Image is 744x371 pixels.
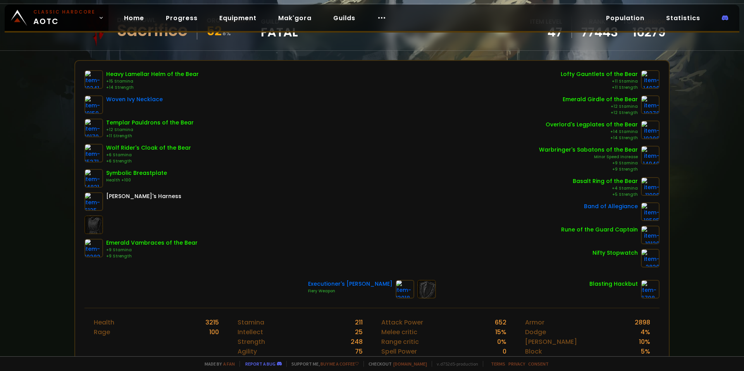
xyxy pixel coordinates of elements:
div: +14 Strength [546,135,638,141]
a: 77443 [581,26,618,38]
a: Home [118,10,150,26]
a: a fan [223,361,235,367]
div: +12 Strength [563,110,638,116]
img: item-19159 [84,95,103,114]
img: item-10208 [641,121,660,139]
a: Buy me a coffee [320,361,359,367]
img: item-10170 [84,119,103,137]
div: +6 Strength [106,158,191,164]
div: 0 [503,347,506,356]
div: +14 Strength [106,85,199,91]
div: +9 Stamina [539,160,638,166]
div: 4 % [641,327,650,337]
a: Classic HardcoreAOTC [5,5,108,31]
div: Basalt Ring of the Bear [573,177,638,185]
div: +4 Stamina [573,185,638,192]
div: Range critic [381,337,419,347]
div: Stamina [238,318,264,327]
img: item-13018 [396,280,414,299]
div: Emerald Vambraces of the Bear [106,239,198,247]
div: Fiery Weapon [308,288,393,294]
div: +11 Strength [561,85,638,91]
div: Blasting Hackbut [589,280,638,288]
a: Guilds [327,10,362,26]
img: item-14940 [641,146,660,164]
img: item-11996 [641,177,660,196]
div: +9 Strength [539,166,638,173]
div: Wolf Rider's Cloak of the Bear [106,144,191,152]
div: +14 Stamina [546,129,638,135]
img: item-19120 [641,226,660,244]
div: Nifty Stopwatch [592,249,638,257]
img: item-10241 [84,70,103,89]
div: Executioner's [PERSON_NAME] [308,280,393,288]
div: Rage [94,327,110,337]
img: item-14821 [84,169,103,188]
a: Report a bug [245,361,276,367]
div: +12 Stamina [563,104,638,110]
div: Heavy Lamellar Helm of the Bear [106,70,199,78]
div: 0 % [497,337,506,347]
div: 2898 [635,318,650,327]
a: Mak'gora [272,10,318,26]
div: 75 [355,347,363,356]
span: v. d752d5 - production [432,361,478,367]
div: Overlord's Legplates of the Bear [546,121,638,129]
div: 3215 [205,318,219,327]
div: +11 Stamina [561,78,638,85]
img: item-6125 [84,192,103,211]
img: item-15371 [84,144,103,162]
div: [PERSON_NAME] [525,337,577,347]
span: Made by [200,361,235,367]
div: Agility [238,347,257,356]
div: guild [261,17,298,38]
div: Health +100 [106,177,167,183]
span: Checkout [363,361,427,367]
div: Spell Power [381,347,417,356]
div: Melee critic [381,327,417,337]
img: item-18585 [641,202,660,221]
div: Emerald Girdle of the Bear [563,95,638,104]
div: Symbolic Breastplate [106,169,167,177]
a: Population [600,10,651,26]
div: Block [525,347,542,356]
div: +5 Strength [573,192,638,198]
div: 5 % [641,347,650,356]
div: 211 [355,318,363,327]
div: Dodge [525,327,546,337]
span: AOTC [33,9,95,27]
a: Privacy [508,361,525,367]
div: +12 Stamina [106,127,194,133]
div: +9 Stamina [106,247,198,253]
div: 100 [209,327,219,337]
a: Statistics [660,10,706,26]
div: Attack Power [381,318,423,327]
img: item-2820 [641,249,660,267]
div: Templar Pauldrons of the Bear [106,119,194,127]
div: 652 [495,318,506,327]
span: Fatal [261,26,298,38]
div: Minor Speed Increase [539,154,638,160]
div: 248 [351,337,363,347]
div: Health [94,318,114,327]
div: Warbringer's Sabatons of the Bear [539,146,638,154]
div: 25 [355,327,363,337]
div: Armor [525,318,544,327]
a: Consent [528,361,549,367]
img: item-10278 [641,95,660,114]
small: 8 % [222,29,231,37]
span: Support me, [286,361,359,367]
div: Intellect [238,327,263,337]
div: 15 % [495,327,506,337]
img: item-6798 [641,280,660,299]
div: +9 Strength [106,253,198,259]
small: Classic Hardcore [33,9,95,16]
img: item-10282 [84,239,103,257]
a: Progress [160,10,204,26]
a: [DOMAIN_NAME] [393,361,427,367]
div: Band of Allegiance [584,202,638,211]
img: item-14926 [641,70,660,89]
div: Woven Ivy Necklace [106,95,163,104]
div: Strength [238,337,265,347]
div: 10 % [639,337,650,347]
